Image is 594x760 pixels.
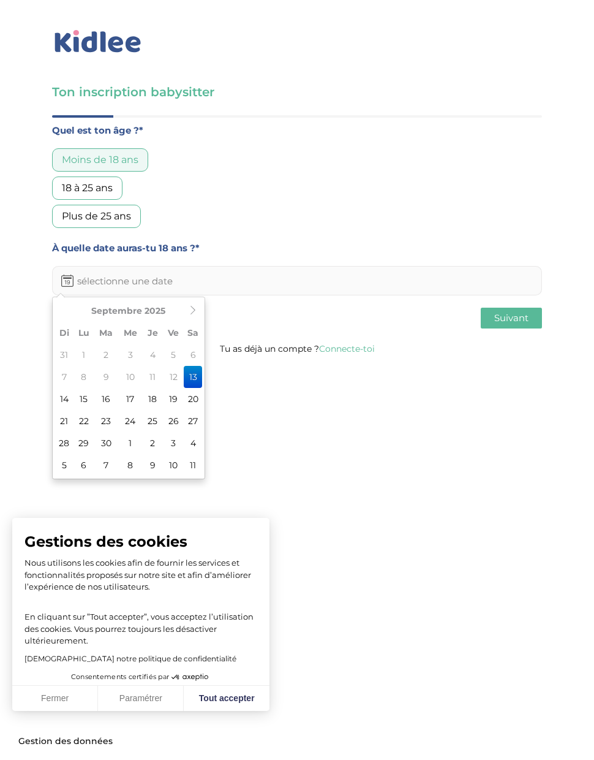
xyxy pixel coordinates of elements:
[73,454,94,476] td: 6
[184,344,202,366] td: 6
[184,410,202,432] td: 27
[494,312,528,324] span: Suivant
[52,341,542,357] p: Tu as déjà un compte ?
[24,533,257,551] span: Gestions des cookies
[171,659,208,696] svg: Axeptio
[184,388,202,410] td: 20
[52,266,542,295] input: sélectionne une date
[142,432,163,454] td: 2
[73,388,94,410] td: 15
[163,454,184,476] td: 10
[94,410,118,432] td: 23
[55,410,73,432] td: 21
[142,454,163,476] td: 9
[12,686,98,712] button: Fermer
[184,686,269,712] button: Tout accepter
[55,454,73,476] td: 5
[142,322,163,344] th: Je
[163,388,184,410] td: 19
[163,410,184,432] td: 26
[52,83,542,101] h3: Ton inscription babysitter
[55,366,73,388] td: 7
[52,205,141,228] div: Plus de 25 ans
[55,388,73,410] td: 14
[118,410,142,432] td: 24
[94,366,118,388] td: 9
[184,454,202,476] td: 11
[73,322,94,344] th: Lu
[184,322,202,344] th: Sa
[73,366,94,388] td: 8
[52,123,542,139] label: Quel est ton âge ?*
[184,366,202,388] td: 13
[163,322,184,344] th: Ve
[73,410,94,432] td: 22
[481,308,542,329] button: Suivant
[52,240,542,256] label: À quelle date auras-tu 18 ans ?*
[98,686,184,712] button: Paramétrer
[163,366,184,388] td: 12
[163,432,184,454] td: 3
[55,344,73,366] td: 31
[142,410,163,432] td: 25
[184,432,202,454] td: 4
[55,322,73,344] th: Di
[118,388,142,410] td: 17
[118,322,142,344] th: Me
[24,654,236,663] a: [DEMOGRAPHIC_DATA] notre politique de confidentialité
[142,366,163,388] td: 11
[118,454,142,476] td: 8
[142,344,163,366] td: 4
[118,432,142,454] td: 1
[118,366,142,388] td: 10
[11,729,120,754] button: Fermer le widget sans consentement
[73,300,184,322] th: Septembre 2025
[65,669,217,685] button: Consentements certifiés par
[94,432,118,454] td: 30
[52,148,148,172] div: Moins de 18 ans
[71,674,169,680] span: Consentements certifiés par
[142,388,163,410] td: 18
[24,599,257,647] p: En cliquant sur ”Tout accepter”, vous acceptez l’utilisation des cookies. Vous pourrez toujours l...
[73,432,94,454] td: 29
[319,343,375,354] a: Connecte-toi
[163,344,184,366] td: 5
[94,322,118,344] th: Ma
[55,432,73,454] td: 28
[94,388,118,410] td: 16
[52,177,122,200] div: 18 à 25 ans
[52,28,144,56] img: logo_kidlee_bleu
[94,454,118,476] td: 7
[73,344,94,366] td: 1
[94,344,118,366] td: 2
[18,736,113,747] span: Gestion des données
[24,557,257,593] p: Nous utilisons les cookies afin de fournir les services et fonctionnalités proposés sur notre sit...
[118,344,142,366] td: 3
